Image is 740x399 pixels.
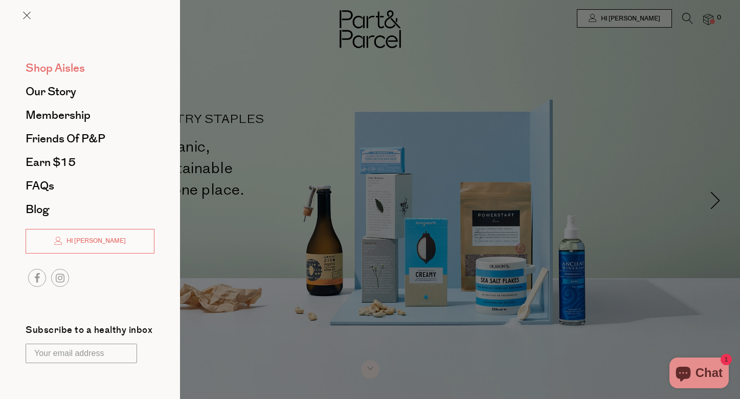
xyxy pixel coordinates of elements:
a: Membership [26,110,154,121]
span: Friends of P&P [26,131,105,147]
span: Blog [26,201,49,218]
span: Earn $15 [26,154,76,171]
a: Shop Aisles [26,62,154,74]
label: Subscribe to a healthy inbox [26,326,152,339]
span: FAQs [26,178,54,194]
span: Shop Aisles [26,60,85,76]
a: Hi [PERSON_NAME] [26,229,154,254]
span: Our Story [26,83,76,100]
a: FAQs [26,180,154,192]
span: Hi [PERSON_NAME] [64,237,126,245]
span: Membership [26,107,91,123]
inbox-online-store-chat: Shopify online store chat [666,358,732,391]
input: Your email address [26,344,137,363]
a: Blog [26,204,154,215]
a: Earn $15 [26,157,154,168]
a: Friends of P&P [26,133,154,144]
a: Our Story [26,86,154,97]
